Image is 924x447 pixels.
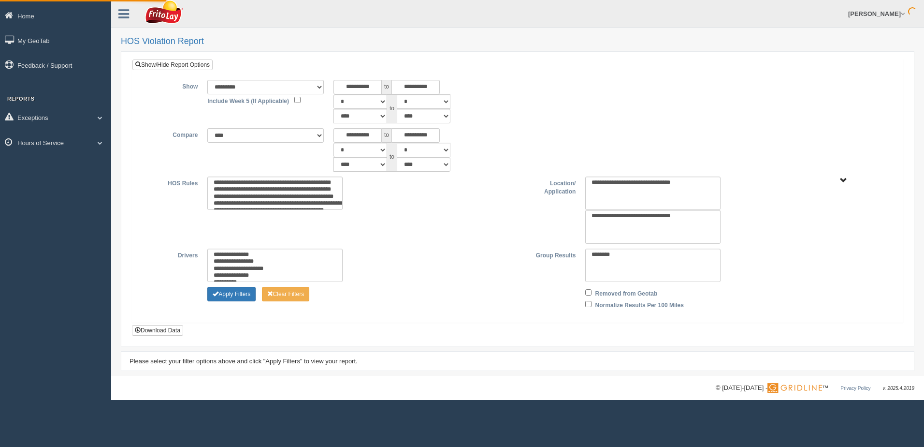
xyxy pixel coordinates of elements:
[207,287,256,301] button: Change Filter Options
[132,325,183,336] button: Download Data
[387,94,397,123] span: to
[767,383,822,393] img: Gridline
[140,249,202,260] label: Drivers
[518,249,580,260] label: Group Results
[382,80,391,94] span: to
[883,386,914,391] span: v. 2025.4.2019
[382,128,391,143] span: to
[132,60,213,70] a: Show/Hide Report Options
[130,358,358,365] span: Please select your filter options above and click "Apply Filters" to view your report.
[716,383,914,393] div: © [DATE]-[DATE] - ™
[387,143,397,172] span: to
[518,177,580,196] label: Location/ Application
[140,80,202,91] label: Show
[262,287,310,301] button: Change Filter Options
[840,386,870,391] a: Privacy Policy
[595,287,658,298] label: Removed from Geotab
[140,177,202,188] label: HOS Rules
[207,94,289,106] label: Include Week 5 (If Applicable)
[140,128,202,140] label: Compare
[595,298,684,310] label: Normalize Results Per 100 Miles
[121,37,914,46] h2: HOS Violation Report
